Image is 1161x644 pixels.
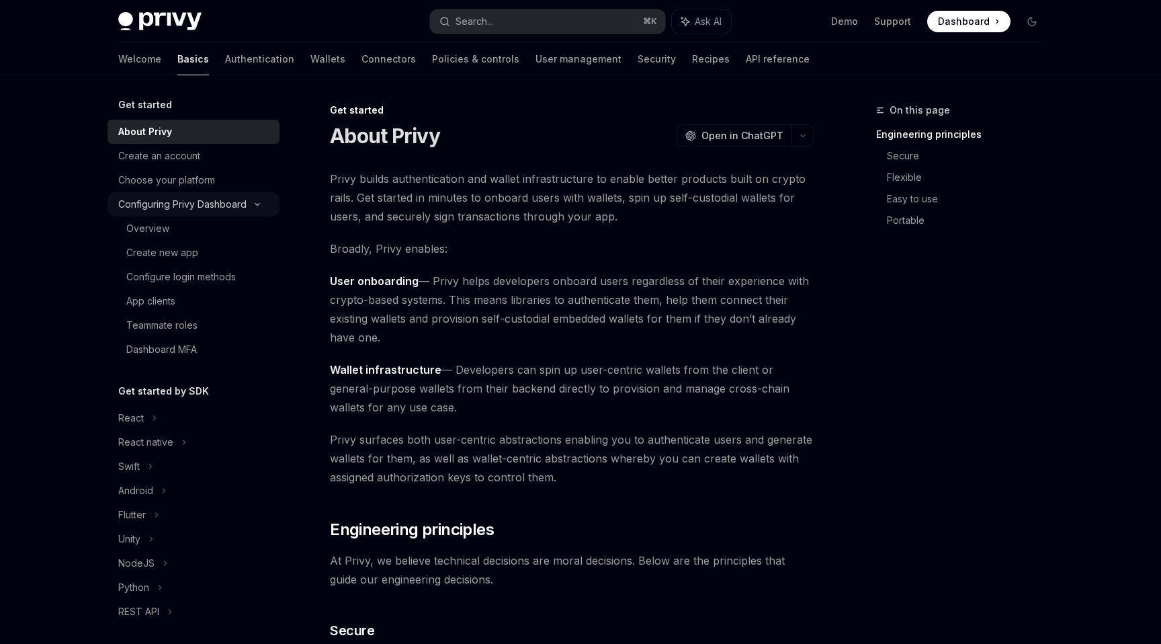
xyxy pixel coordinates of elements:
strong: Wallet infrastructure [330,363,441,376]
a: Flexible [887,167,1053,188]
span: — Privy helps developers onboard users regardless of their experience with crypto-based systems. ... [330,272,814,347]
span: Dashboard [938,15,990,28]
div: Get started [330,104,814,117]
div: Create new app [126,245,198,261]
span: At Privy, we believe technical decisions are moral decisions. Below are the principles that guide... [330,551,814,589]
div: Search... [456,13,493,30]
a: Security [638,43,676,75]
a: Authentication [225,43,294,75]
a: Connectors [361,43,416,75]
a: App clients [107,289,279,313]
div: About Privy [118,124,172,140]
div: Create an account [118,148,200,164]
div: Android [118,483,153,499]
a: Choose your platform [107,168,279,192]
a: API reference [746,43,810,75]
a: About Privy [107,120,279,144]
img: dark logo [118,12,202,31]
a: Engineering principles [876,124,1053,145]
a: Dashboard MFA [107,337,279,362]
strong: User onboarding [330,274,419,288]
h5: Get started [118,97,172,113]
div: Python [118,579,149,596]
div: Dashboard MFA [126,341,197,358]
a: Wallets [310,43,345,75]
div: Choose your platform [118,172,215,188]
h1: About Privy [330,124,440,148]
span: ⌘ K [643,16,657,27]
div: Swift [118,458,140,475]
a: Teammate roles [107,313,279,337]
button: Toggle dark mode [1021,11,1043,32]
a: Recipes [692,43,730,75]
div: Teammate roles [126,317,198,333]
a: User management [535,43,621,75]
span: — Developers can spin up user-centric wallets from the client or general-purpose wallets from the... [330,360,814,417]
a: Portable [887,210,1053,231]
div: NodeJS [118,555,155,571]
div: Unity [118,531,140,547]
h5: Get started by SDK [118,383,209,399]
a: Dashboard [927,11,1010,32]
a: Easy to use [887,188,1053,210]
div: React [118,410,144,426]
div: Configuring Privy Dashboard [118,196,247,212]
a: Overview [107,216,279,241]
span: On this page [890,102,950,118]
button: Ask AI [672,9,731,34]
a: Basics [177,43,209,75]
button: Open in ChatGPT [677,124,791,147]
div: REST API [118,604,159,620]
a: Welcome [118,43,161,75]
a: Policies & controls [432,43,519,75]
a: Configure login methods [107,265,279,289]
span: Ask AI [695,15,722,28]
div: React native [118,434,173,450]
div: Flutter [118,507,146,523]
span: Open in ChatGPT [701,129,783,143]
span: Secure [330,621,374,640]
a: Support [874,15,911,28]
a: Secure [887,145,1053,167]
a: Demo [831,15,858,28]
a: Create an account [107,144,279,168]
div: Configure login methods [126,269,236,285]
div: Overview [126,220,169,237]
span: Privy builds authentication and wallet infrastructure to enable better products built on crypto r... [330,169,814,226]
a: Create new app [107,241,279,265]
span: Broadly, Privy enables: [330,239,814,258]
button: Search...⌘K [430,9,665,34]
div: App clients [126,293,175,309]
span: Privy surfaces both user-centric abstractions enabling you to authenticate users and generate wal... [330,430,814,487]
span: Engineering principles [330,519,494,540]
